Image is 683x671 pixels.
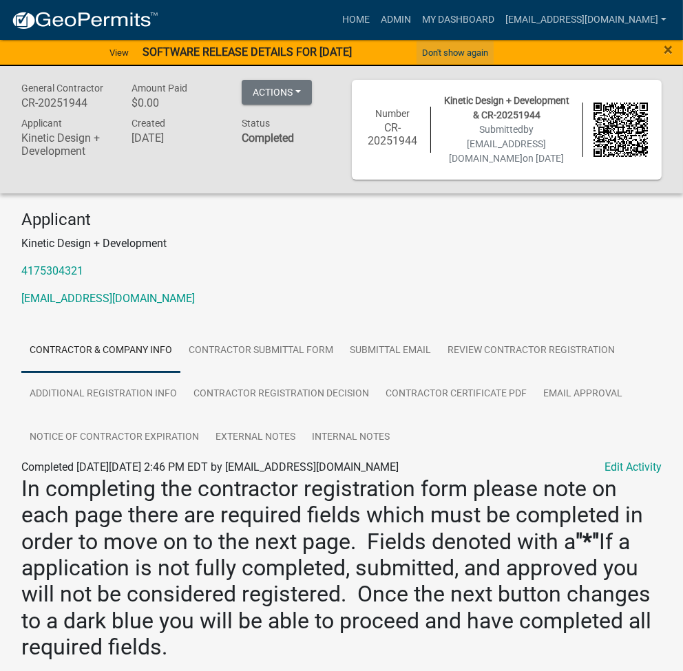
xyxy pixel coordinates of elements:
a: Contractor Registration Decision [185,372,377,416]
span: Number [376,108,410,119]
h4: Applicant [21,210,662,230]
a: Contractor Certificate PDF [377,372,535,416]
h6: Kinetic Design + Development [21,131,111,158]
span: Submitted on [DATE] [450,124,565,164]
h6: [DATE] [132,131,221,145]
span: Applicant [21,118,62,129]
a: Internal Notes [304,416,398,460]
h6: CR-20251944 [366,121,420,147]
h6: CR-20251944 [21,96,111,109]
span: Amount Paid [132,83,187,94]
button: Actions [242,80,312,105]
span: Status [242,118,270,129]
p: Kinetic Design + Development [21,235,662,252]
a: Edit Activity [605,459,662,476]
a: Admin [375,7,417,33]
strong: Completed [242,131,294,145]
a: Submittal Email [341,329,439,373]
strong: SOFTWARE RELEASE DETAILS FOR [DATE] [143,45,352,58]
a: Contractor & Company Info [21,329,180,373]
a: 4175304321 [21,264,83,277]
a: Email Approval [535,372,631,416]
a: Home [337,7,375,33]
h2: In completing the contractor registration form please note on each page there are required fields... [21,476,662,661]
a: My Dashboard [417,7,500,33]
a: [EMAIL_ADDRESS][DOMAIN_NAME] [21,292,195,305]
a: View [104,41,134,64]
span: Created [132,118,165,129]
span: Kinetic Design + Development & CR-20251944 [444,95,569,120]
span: General Contractor [21,83,103,94]
span: × [664,40,673,59]
a: Contractor Submittal Form [180,329,341,373]
button: Don't show again [417,41,494,64]
a: Review Contractor Registration [439,329,623,373]
span: Completed [DATE][DATE] 2:46 PM EDT by [EMAIL_ADDRESS][DOMAIN_NAME] [21,460,399,473]
a: [EMAIL_ADDRESS][DOMAIN_NAME] [500,7,672,33]
h6: $0.00 [132,96,221,109]
span: by [EMAIL_ADDRESS][DOMAIN_NAME] [450,124,547,164]
button: Close [664,41,673,58]
a: Notice of Contractor Expiration [21,416,207,460]
img: QR code [593,103,648,157]
a: External Notes [207,416,304,460]
a: Additional Registration Info [21,372,185,416]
